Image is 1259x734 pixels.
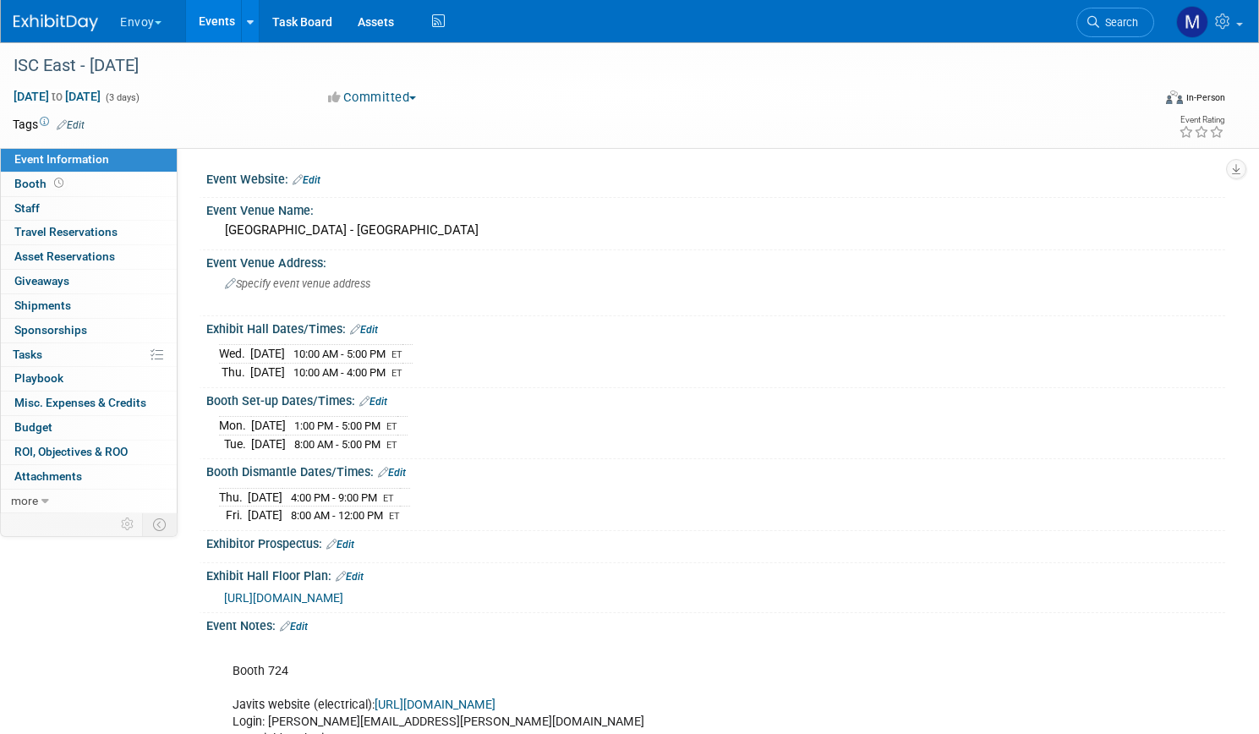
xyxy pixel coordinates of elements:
[143,513,178,535] td: Toggle Event Tabs
[391,349,402,360] span: ET
[291,509,383,522] span: 8:00 AM - 12:00 PM
[206,388,1225,410] div: Booth Set-up Dates/Times:
[13,348,42,361] span: Tasks
[1,197,177,221] a: Staff
[386,440,397,451] span: ET
[1076,8,1154,37] a: Search
[1,392,177,415] a: Misc. Expenses & Credits
[1,148,177,172] a: Event Information
[206,459,1225,481] div: Booth Dismantle Dates/Times:
[206,563,1225,585] div: Exhibit Hall Floor Plan:
[13,89,101,104] span: [DATE] [DATE]
[224,591,343,605] a: [URL][DOMAIN_NAME]
[250,364,285,381] td: [DATE]
[1,416,177,440] a: Budget
[1,245,177,269] a: Asset Reservations
[1179,116,1224,124] div: Event Rating
[1,367,177,391] a: Playbook
[1099,16,1138,29] span: Search
[219,435,251,452] td: Tue.
[1,343,177,367] a: Tasks
[14,323,87,337] span: Sponsorships
[206,250,1225,271] div: Event Venue Address:
[13,116,85,133] td: Tags
[248,507,282,524] td: [DATE]
[11,494,38,507] span: more
[1,490,177,513] a: more
[294,419,380,432] span: 1:00 PM - 5:00 PM
[383,493,394,504] span: ET
[14,469,82,483] span: Attachments
[389,511,400,522] span: ET
[14,201,40,215] span: Staff
[8,51,1122,81] div: ISC East - [DATE]
[14,177,67,190] span: Booth
[14,225,118,238] span: Travel Reservations
[280,621,308,633] a: Edit
[219,507,248,524] td: Fri.
[14,445,128,458] span: ROI, Objectives & ROO
[293,174,320,186] a: Edit
[294,438,380,451] span: 8:00 AM - 5:00 PM
[14,14,98,31] img: ExhibitDay
[14,274,69,288] span: Giveaways
[293,348,386,360] span: 10:00 AM - 5:00 PM
[1044,88,1225,113] div: Event Format
[251,417,286,435] td: [DATE]
[293,366,386,379] span: 10:00 AM - 4:00 PM
[378,467,406,479] a: Edit
[219,364,250,381] td: Thu.
[104,92,140,103] span: (3 days)
[322,89,423,107] button: Committed
[251,435,286,452] td: [DATE]
[206,198,1225,219] div: Event Venue Name:
[1,221,177,244] a: Travel Reservations
[206,316,1225,338] div: Exhibit Hall Dates/Times:
[375,698,495,712] a: [URL][DOMAIN_NAME]
[1,465,177,489] a: Attachments
[219,217,1212,244] div: [GEOGRAPHIC_DATA] - [GEOGRAPHIC_DATA]
[206,531,1225,553] div: Exhibitor Prospectus:
[350,324,378,336] a: Edit
[336,571,364,583] a: Edit
[14,249,115,263] span: Asset Reservations
[51,177,67,189] span: Booth not reserved yet
[14,152,109,166] span: Event Information
[49,90,65,103] span: to
[250,345,285,364] td: [DATE]
[1176,6,1208,38] img: Matt h
[391,368,402,379] span: ET
[1,173,177,196] a: Booth
[113,513,143,535] td: Personalize Event Tab Strip
[326,539,354,550] a: Edit
[14,420,52,434] span: Budget
[206,613,1225,635] div: Event Notes:
[14,396,146,409] span: Misc. Expenses & Credits
[225,277,370,290] span: Specify event venue address
[1185,91,1225,104] div: In-Person
[1166,90,1183,104] img: Format-Inperson.png
[219,345,250,364] td: Wed.
[219,417,251,435] td: Mon.
[1,441,177,464] a: ROI, Objectives & ROO
[386,421,397,432] span: ET
[248,488,282,507] td: [DATE]
[1,294,177,318] a: Shipments
[57,119,85,131] a: Edit
[14,299,71,312] span: Shipments
[1,319,177,342] a: Sponsorships
[206,167,1225,189] div: Event Website:
[14,371,63,385] span: Playbook
[359,396,387,408] a: Edit
[1,270,177,293] a: Giveaways
[219,488,248,507] td: Thu.
[291,491,377,504] span: 4:00 PM - 9:00 PM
